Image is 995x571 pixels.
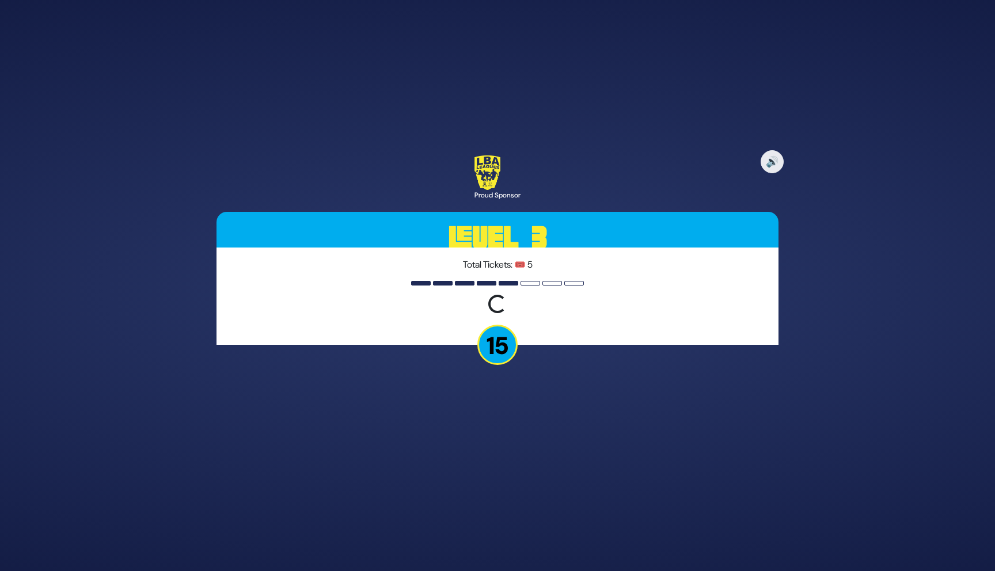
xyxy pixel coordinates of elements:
p: 15 [477,325,518,365]
button: 🔊 [761,150,784,173]
img: LBA [474,155,500,190]
h3: Level 3 [217,212,778,264]
p: Total Tickets: 🎟️ 5 [227,258,768,272]
div: Proud Sponsor [474,190,521,200]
